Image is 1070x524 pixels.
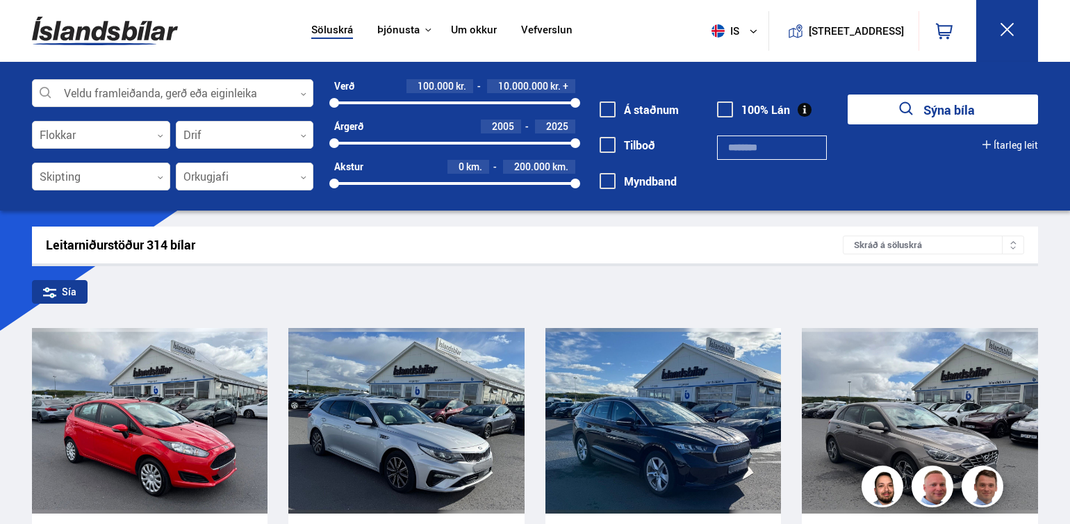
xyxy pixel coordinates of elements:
img: svg+xml;base64,PHN2ZyB4bWxucz0iaHR0cDovL3d3dy53My5vcmcvMjAwMC9zdmciIHdpZHRoPSI1MTIiIGhlaWdodD0iNT... [711,24,725,38]
span: kr. [456,81,466,92]
span: km. [552,161,568,172]
a: Vefverslun [521,24,573,38]
div: Leitarniðurstöður 314 bílar [46,238,843,252]
button: Ítarleg leit [982,140,1038,151]
a: Söluskrá [311,24,353,38]
label: Tilboð [600,139,655,152]
span: 0 [459,160,464,173]
button: Sýna bíla [848,95,1038,124]
span: 10.000.000 [498,79,548,92]
a: Um okkur [451,24,497,38]
div: Árgerð [334,121,363,132]
img: FbJEzSuNWCJXmdc-.webp [964,468,1005,509]
button: is [706,10,768,51]
span: 200.000 [514,160,550,173]
div: Sía [32,280,88,304]
label: Myndband [600,175,677,188]
span: 100.000 [418,79,454,92]
div: Skráð á söluskrá [843,236,1024,254]
label: Á staðnum [600,104,679,116]
span: 2025 [546,120,568,133]
span: kr. [550,81,561,92]
img: nhp88E3Fdnt1Opn2.png [864,468,905,509]
div: Akstur [334,161,363,172]
span: is [706,24,741,38]
span: 2005 [492,120,514,133]
span: km. [466,161,482,172]
span: + [563,81,568,92]
button: Þjónusta [377,24,420,37]
button: [STREET_ADDRESS] [814,25,898,37]
label: 100% Lán [717,104,790,116]
div: Verð [334,81,354,92]
img: G0Ugv5HjCgRt.svg [32,8,178,54]
a: [STREET_ADDRESS] [777,11,912,51]
img: siFngHWaQ9KaOqBr.png [914,468,955,509]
